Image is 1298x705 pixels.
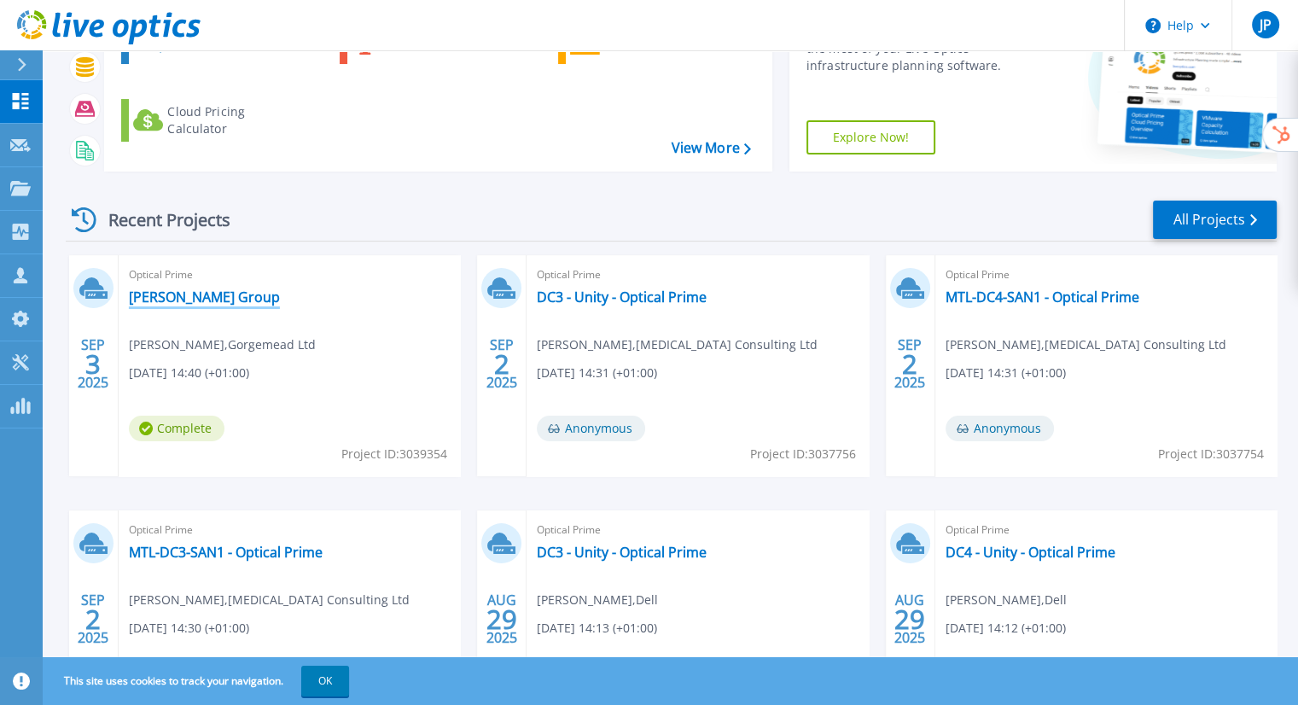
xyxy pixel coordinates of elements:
span: [PERSON_NAME] , Gorgemead Ltd [129,335,316,354]
div: SEP 2025 [893,333,926,395]
div: SEP 2025 [77,588,109,650]
span: [PERSON_NAME] , Dell [946,591,1067,609]
span: Complete [129,416,224,441]
span: This site uses cookies to track your navigation. [47,666,349,696]
div: AUG 2025 [486,588,518,650]
a: View More [671,140,750,156]
div: Cloud Pricing Calculator [167,103,304,137]
a: DC3 - Unity - Optical Prime [537,544,707,561]
div: Recent Projects [66,199,253,241]
span: Optical Prime [537,265,858,284]
span: [PERSON_NAME] , [MEDICAL_DATA] Consulting Ltd [537,335,818,354]
a: [PERSON_NAME] Group [129,288,280,306]
div: AUG 2025 [893,588,926,650]
a: Cloud Pricing Calculator [121,99,311,142]
span: Optical Prime [129,521,450,539]
span: Project ID: 3039354 [341,445,447,463]
span: [PERSON_NAME] , [MEDICAL_DATA] Consulting Ltd [129,591,410,609]
a: MTL-DC4-SAN1 - Optical Prime [946,288,1139,306]
span: [DATE] 14:13 (+01:00) [537,619,657,638]
a: DC3 - Unity - Optical Prime [537,288,707,306]
span: 2 [494,357,509,371]
div: SEP 2025 [77,333,109,395]
span: 2 [902,357,917,371]
span: [DATE] 14:31 (+01:00) [946,364,1066,382]
a: Explore Now! [806,120,936,154]
span: Anonymous [946,416,1054,441]
span: 29 [894,612,925,626]
span: Project ID: 3037754 [1158,445,1264,463]
a: DC4 - Unity - Optical Prime [946,544,1115,561]
span: [DATE] 14:30 (+01:00) [129,619,249,638]
span: 29 [486,612,517,626]
span: JP [1259,18,1271,32]
span: 3 [85,357,101,371]
span: Anonymous [537,416,645,441]
span: [DATE] 14:12 (+01:00) [946,619,1066,638]
span: Optical Prime [537,521,858,539]
button: OK [301,666,349,696]
span: 2 [85,612,101,626]
a: All Projects [1153,201,1277,239]
span: [PERSON_NAME] , [MEDICAL_DATA] Consulting Ltd [946,335,1226,354]
span: [DATE] 14:31 (+01:00) [537,364,657,382]
span: [PERSON_NAME] , Dell [537,591,658,609]
div: SEP 2025 [486,333,518,395]
span: Optical Prime [946,265,1266,284]
span: Optical Prime [129,265,450,284]
a: MTL-DC3-SAN1 - Optical Prime [129,544,323,561]
span: [DATE] 14:40 (+01:00) [129,364,249,382]
span: Optical Prime [946,521,1266,539]
span: Project ID: 3037756 [750,445,856,463]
